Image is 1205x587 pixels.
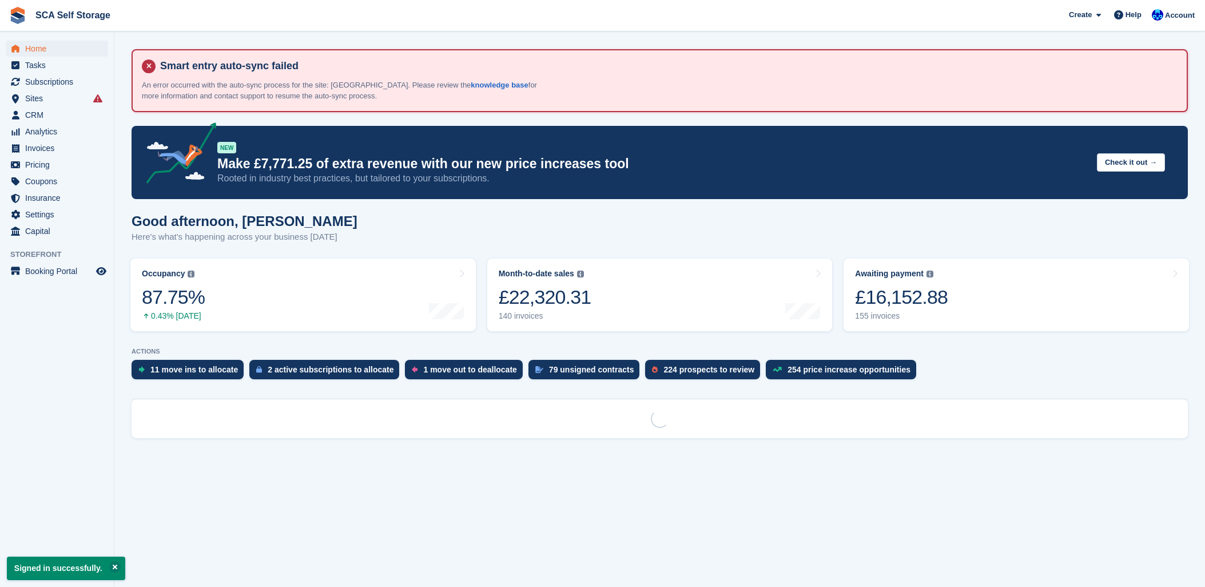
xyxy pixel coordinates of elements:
[25,57,94,73] span: Tasks
[423,365,516,374] div: 1 move out to deallocate
[549,365,634,374] div: 79 unsigned contracts
[6,190,108,206] a: menu
[138,366,145,373] img: move_ins_to_allocate_icon-fdf77a2bb77ea45bf5b3d319d69a93e2d87916cf1d5bf7949dd705db3b84f3ca.svg
[150,365,238,374] div: 11 move ins to allocate
[132,348,1188,355] p: ACTIONS
[577,271,584,277] img: icon-info-grey-7440780725fd019a000dd9b08b2336e03edf1995a4989e88bcd33f0948082b44.svg
[132,213,357,229] h1: Good afternoon, [PERSON_NAME]
[31,6,115,25] a: SCA Self Storage
[7,557,125,580] p: Signed in successfully.
[132,231,357,244] p: Here's what's happening across your business [DATE]
[926,271,933,277] img: icon-info-grey-7440780725fd019a000dd9b08b2336e03edf1995a4989e88bcd33f0948082b44.svg
[9,7,26,24] img: stora-icon-8386f47178a22dfd0bd8f6a31ec36ba5ce8667c1dd55bd0f319d3a0aa187defe.svg
[25,173,94,189] span: Coupons
[1152,9,1163,21] img: Kelly Neesham
[1165,10,1195,21] span: Account
[773,367,782,372] img: price_increase_opportunities-93ffe204e8149a01c8c9dc8f82e8f89637d9d84a8eef4429ea346261dce0b2c0.svg
[25,124,94,140] span: Analytics
[855,269,924,279] div: Awaiting payment
[6,207,108,223] a: menu
[156,60,1178,73] h4: Smart entry auto-sync failed
[1097,153,1165,172] button: Check it out →
[535,366,543,373] img: contract_signature_icon-13c848040528278c33f63329250d36e43548de30e8caae1d1a13099fd9432cc5.svg
[25,90,94,106] span: Sites
[6,57,108,73] a: menu
[25,41,94,57] span: Home
[499,285,591,309] div: £22,320.31
[93,94,102,103] i: Smart entry sync failures have occurred
[142,80,542,102] p: An error occurred with the auto-sync process for the site: [GEOGRAPHIC_DATA]. Please review the f...
[188,271,194,277] img: icon-info-grey-7440780725fd019a000dd9b08b2336e03edf1995a4989e88bcd33f0948082b44.svg
[405,360,528,385] a: 1 move out to deallocate
[766,360,922,385] a: 254 price increase opportunities
[249,360,405,385] a: 2 active subscriptions to allocate
[25,190,94,206] span: Insurance
[471,81,528,89] a: knowledge base
[6,90,108,106] a: menu
[6,107,108,123] a: menu
[6,263,108,279] a: menu
[25,207,94,223] span: Settings
[25,263,94,279] span: Booking Portal
[25,157,94,173] span: Pricing
[6,223,108,239] a: menu
[844,259,1189,331] a: Awaiting payment £16,152.88 155 invoices
[1126,9,1142,21] span: Help
[130,259,476,331] a: Occupancy 87.75% 0.43% [DATE]
[855,285,948,309] div: £16,152.88
[1069,9,1092,21] span: Create
[25,107,94,123] span: CRM
[217,172,1088,185] p: Rooted in industry best practices, but tailored to your subscriptions.
[528,360,646,385] a: 79 unsigned contracts
[217,142,236,153] div: NEW
[25,223,94,239] span: Capital
[137,122,217,188] img: price-adjustments-announcement-icon-8257ccfd72463d97f412b2fc003d46551f7dbcb40ab6d574587a9cd5c0d94...
[25,140,94,156] span: Invoices
[132,360,249,385] a: 11 move ins to allocate
[499,269,574,279] div: Month-to-date sales
[25,74,94,90] span: Subscriptions
[6,41,108,57] a: menu
[142,269,185,279] div: Occupancy
[663,365,754,374] div: 224 prospects to review
[268,365,393,374] div: 2 active subscriptions to allocate
[855,311,948,321] div: 155 invoices
[6,173,108,189] a: menu
[94,264,108,278] a: Preview store
[6,74,108,90] a: menu
[256,366,262,373] img: active_subscription_to_allocate_icon-d502201f5373d7db506a760aba3b589e785aa758c864c3986d89f69b8ff3...
[499,311,591,321] div: 140 invoices
[645,360,766,385] a: 224 prospects to review
[142,311,205,321] div: 0.43% [DATE]
[217,156,1088,172] p: Make £7,771.25 of extra revenue with our new price increases tool
[788,365,910,374] div: 254 price increase opportunities
[10,249,114,260] span: Storefront
[412,366,417,373] img: move_outs_to_deallocate_icon-f764333ba52eb49d3ac5e1228854f67142a1ed5810a6f6cc68b1a99e826820c5.svg
[652,366,658,373] img: prospect-51fa495bee0391a8d652442698ab0144808aea92771e9ea1ae160a38d050c398.svg
[6,124,108,140] a: menu
[6,140,108,156] a: menu
[142,285,205,309] div: 87.75%
[487,259,833,331] a: Month-to-date sales £22,320.31 140 invoices
[6,157,108,173] a: menu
